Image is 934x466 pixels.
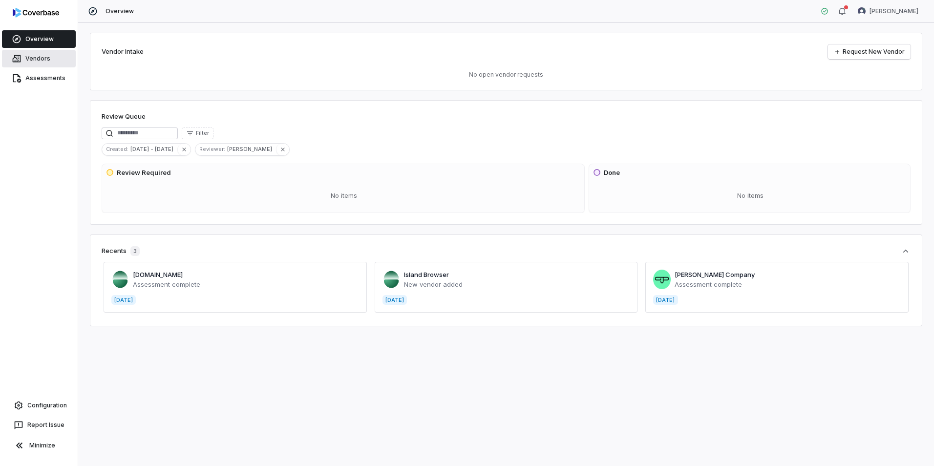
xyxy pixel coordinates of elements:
button: Report Issue [4,416,74,434]
span: Reviewer : [195,145,227,153]
span: 3 [130,246,140,256]
a: Overview [2,30,76,48]
a: Island Browser [404,271,449,278]
span: Overview [106,7,134,15]
h1: Review Queue [102,112,146,122]
span: [PERSON_NAME] [870,7,918,15]
a: Request New Vendor [828,44,911,59]
div: No items [106,183,582,209]
a: Configuration [4,397,74,414]
h3: Done [604,168,620,178]
button: Minimize [4,436,74,455]
span: Assessments [25,74,65,82]
img: Luke Taylor avatar [858,7,866,15]
span: Overview [25,35,54,43]
a: Vendors [2,50,76,67]
h2: Vendor Intake [102,47,144,57]
button: Filter [182,127,213,139]
button: Luke Taylor avatar[PERSON_NAME] [852,4,924,19]
a: [PERSON_NAME] Company [675,271,755,278]
span: Vendors [25,55,50,63]
div: No items [593,183,908,209]
span: [DATE] - [DATE] [130,145,177,153]
button: Recents3 [102,246,911,256]
span: Report Issue [27,421,64,429]
h3: Review Required [117,168,171,178]
span: Filter [196,129,209,137]
a: [DOMAIN_NAME] [133,271,183,278]
p: No open vendor requests [102,71,911,79]
span: Configuration [27,402,67,409]
span: [PERSON_NAME] [227,145,276,153]
div: Recents [102,246,140,256]
span: Created : [102,145,130,153]
span: Minimize [29,442,55,449]
a: Assessments [2,69,76,87]
img: logo-D7KZi-bG.svg [13,8,59,18]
